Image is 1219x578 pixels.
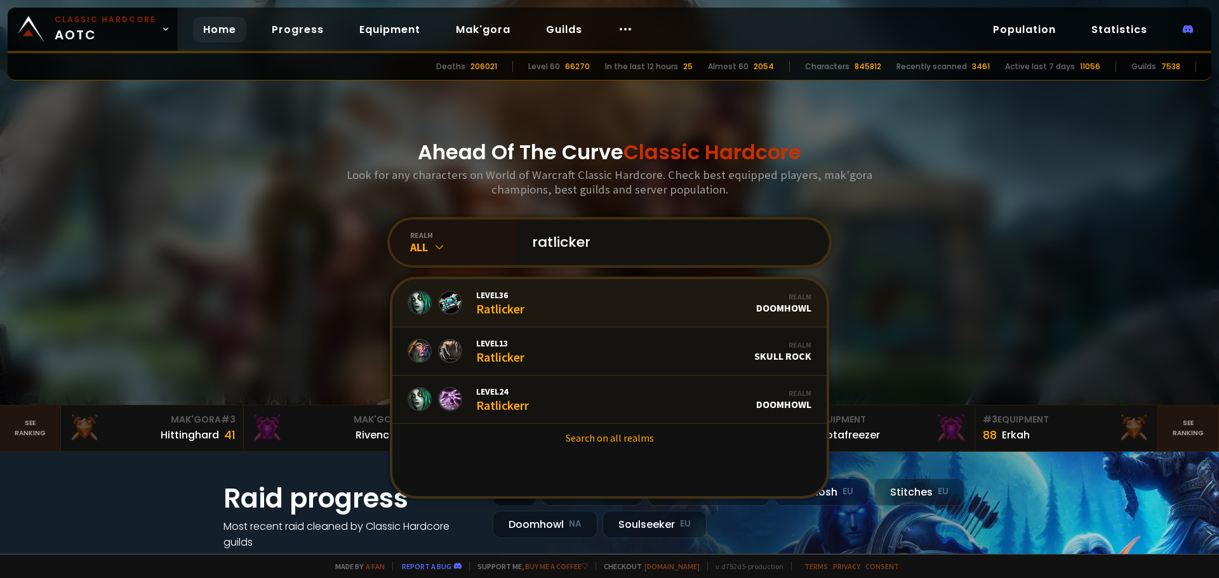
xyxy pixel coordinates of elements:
[193,16,246,43] a: Home
[223,518,477,550] h4: Most recent raid cleaned by Classic Hardcore guilds
[1005,61,1075,72] div: Active last 7 days
[221,413,236,426] span: # 3
[410,230,517,240] div: realm
[775,478,869,506] div: Nek'Rosh
[55,14,156,25] small: Classic Hardcore
[1161,61,1180,72] div: 7538
[223,478,477,518] h1: Raid progress
[493,511,597,538] div: Doomhowl
[756,292,811,301] div: Realm
[983,16,1066,43] a: Population
[392,279,827,327] a: Level36RatlickerRealmDoomhowl
[792,405,975,451] a: #2Equipment88Notafreezer
[224,426,236,443] div: 41
[1002,427,1030,443] div: Erkah
[55,14,156,44] span: AOTC
[366,562,385,571] a: a fan
[349,16,430,43] a: Equipment
[756,292,811,314] div: Doomhowl
[1131,61,1156,72] div: Guilds
[569,518,582,530] small: NA
[223,551,306,565] a: See all progress
[469,562,588,571] span: Support me,
[938,485,949,498] small: EU
[418,137,801,167] h1: Ahead Of The Curve
[262,16,334,43] a: Progress
[707,562,783,571] span: v. d752d5 - production
[476,338,524,349] span: Level 13
[754,340,811,350] div: Realm
[644,562,700,571] a: [DOMAIN_NAME]
[161,427,219,443] div: Hittinghard
[800,413,967,426] div: Equipment
[476,386,529,413] div: Ratlickerr
[623,138,801,166] span: Classic Hardcore
[819,427,880,443] div: Notafreezer
[754,340,811,362] div: Skull Rock
[69,413,236,426] div: Mak'Gora
[865,562,899,571] a: Consent
[896,61,967,72] div: Recently scanned
[476,289,524,317] div: Ratlicker
[596,562,700,571] span: Checkout
[536,16,592,43] a: Guilds
[8,8,178,51] a: Classic HardcoreAOTC
[1080,61,1100,72] div: 11056
[342,167,877,197] h3: Look for any characters on World of Warcraft Classic Hardcore. Check best equipped players, mak'g...
[402,562,451,571] a: Report a bug
[680,518,691,530] small: EU
[392,424,827,452] a: Search on all realms
[244,405,427,451] a: Mak'Gora#2Rivench100
[804,562,828,571] a: Terms
[983,413,997,426] span: # 3
[470,61,497,72] div: 206021
[1158,405,1219,451] a: Seeranking
[328,562,385,571] span: Made by
[476,338,524,365] div: Ratlicker
[446,16,521,43] a: Mak'gora
[524,220,814,265] input: Search a character...
[975,405,1158,451] a: #3Equipment88Erkah
[61,405,244,451] a: Mak'Gora#3Hittinghard41
[683,61,693,72] div: 25
[855,61,881,72] div: 845812
[525,562,588,571] a: Buy me a coffee
[1081,16,1157,43] a: Statistics
[843,485,853,498] small: EU
[476,289,524,301] span: Level 36
[251,413,418,426] div: Mak'Gora
[565,61,590,72] div: 66270
[603,511,707,538] div: Soulseeker
[605,61,678,72] div: In the last 12 hours
[983,413,1150,426] div: Equipment
[805,61,849,72] div: Characters
[392,376,827,424] a: Level24RatlickerrRealmDoomhowl
[410,240,517,254] div: All
[874,478,964,506] div: Stitches
[754,61,774,72] div: 2054
[392,327,827,376] a: Level13RatlickerRealmSkull Rock
[476,386,529,397] span: Level 24
[708,61,749,72] div: Almost 60
[528,61,560,72] div: Level 60
[972,61,990,72] div: 3461
[833,562,860,571] a: Privacy
[756,388,811,398] div: Realm
[983,426,997,443] div: 88
[436,61,465,72] div: Deaths
[356,427,396,443] div: Rivench
[756,388,811,411] div: Doomhowl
